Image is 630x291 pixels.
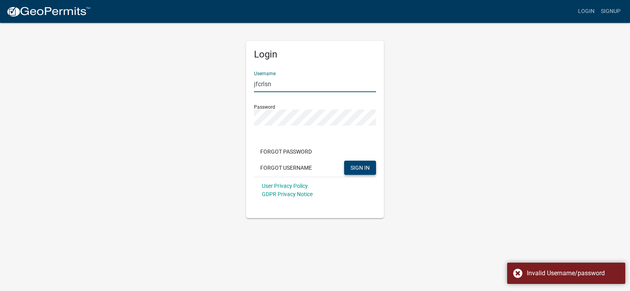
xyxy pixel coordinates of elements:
a: Login [575,4,598,19]
h5: Login [254,49,376,60]
span: SIGN IN [350,164,370,171]
a: GDPR Privacy Notice [262,191,313,197]
div: Invalid Username/password [527,269,619,278]
button: Forgot Username [254,161,318,175]
button: SIGN IN [344,161,376,175]
button: Forgot Password [254,145,318,159]
a: Signup [598,4,624,19]
a: User Privacy Policy [262,183,308,189]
